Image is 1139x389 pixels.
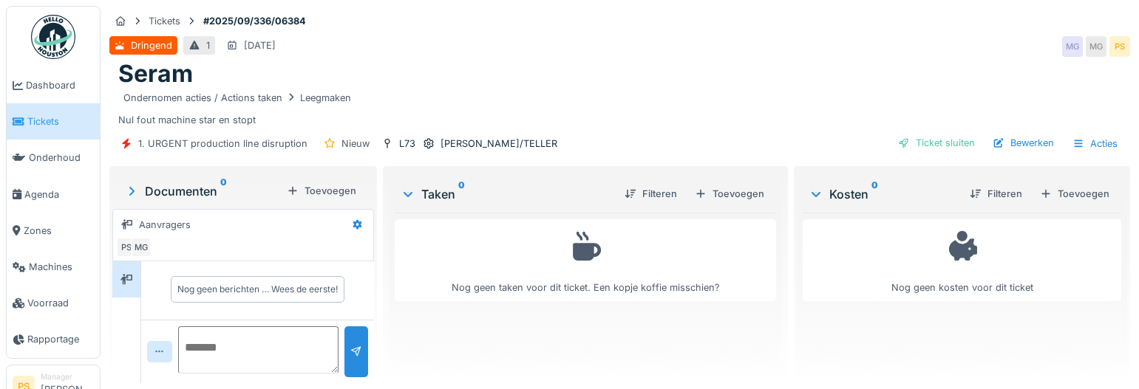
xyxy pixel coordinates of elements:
[7,249,100,285] a: Machines
[124,182,281,200] div: Documenten
[812,226,1112,295] div: Nog geen kosten voor dit ticket
[7,103,100,140] a: Tickets
[116,237,137,258] div: PS
[7,285,100,321] a: Voorraad
[123,91,351,105] div: Ondernomen acties / Actions taken Leegmaken
[1062,36,1083,57] div: MG
[341,137,370,151] div: Nieuw
[7,140,100,176] a: Onderhoud
[24,187,94,202] span: Agenda
[138,137,307,151] div: 1. URGENT production line disruption
[689,184,770,204] div: Toevoegen
[7,213,100,249] a: Zones
[809,185,958,203] div: Kosten
[7,67,100,103] a: Dashboard
[197,14,312,28] strong: #2025/09/336/06384
[27,296,94,310] span: Voorraad
[24,224,94,238] span: Zones
[1034,184,1115,204] div: Toevoegen
[177,283,338,296] div: Nog geen berichten … Wees de eerste!
[281,181,362,201] div: Toevoegen
[244,38,276,52] div: [DATE]
[131,237,152,258] div: MG
[206,38,210,52] div: 1
[27,332,94,346] span: Rapportage
[1086,36,1106,57] div: MG
[404,226,766,295] div: Nog geen taken voor dit ticket. Een kopje koffie misschien?
[871,185,878,203] sup: 0
[7,176,100,213] a: Agenda
[401,185,613,203] div: Taken
[41,371,94,382] div: Manager
[619,184,683,204] div: Filteren
[1066,133,1124,154] div: Acties
[131,38,172,52] div: Dringend
[892,133,981,153] div: Ticket sluiten
[399,137,415,151] div: L73
[458,185,465,203] sup: 0
[7,321,100,357] a: Rapportage
[31,15,75,59] img: Badge_color-CXgf-gQk.svg
[118,89,1121,127] div: Nul fout machine star en stopt
[27,114,94,128] span: Tickets
[220,182,227,200] sup: 0
[29,260,94,274] span: Machines
[964,184,1028,204] div: Filteren
[441,137,557,151] div: [PERSON_NAME]/TELLER
[987,133,1060,153] div: Bewerken
[29,151,94,165] span: Onderhoud
[118,60,193,88] h1: Seram
[26,78,94,92] span: Dashboard
[149,14,180,28] div: Tickets
[1109,36,1130,57] div: PS
[139,218,191,232] div: Aanvragers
